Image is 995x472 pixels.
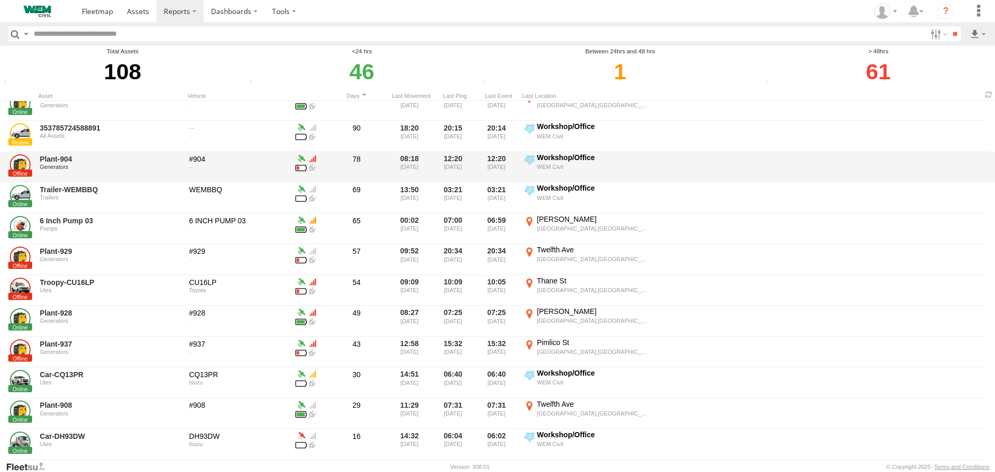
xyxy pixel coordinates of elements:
[40,278,182,287] a: Troopy-CU16LP
[392,307,431,335] div: 08:27 [DATE]
[40,247,182,256] a: Plant-929
[40,308,182,318] a: Plant-928
[188,92,291,99] div: Vehicle
[537,410,650,417] div: [GEOGRAPHIC_DATA],[GEOGRAPHIC_DATA]
[392,430,431,459] div: 14:32 [DATE]
[479,153,518,181] div: 12:20 [DATE]
[189,370,290,379] div: CQ13PR
[40,379,182,385] div: Utes
[392,368,431,397] div: 14:51 [DATE]
[537,122,650,131] div: Workshop/Office
[325,153,388,181] div: 78
[479,122,518,150] div: 20:14 [DATE]
[479,214,518,243] div: 06:59 [DATE]
[40,123,182,133] a: 353785724588891
[295,131,307,140] div: Battery Remaining: 5.23v
[40,339,182,349] a: Plant-937
[435,368,475,397] div: 06:40 [DATE]
[480,47,760,56] div: Between 24hrs and 48 hrs
[537,102,650,109] div: [GEOGRAPHIC_DATA],[GEOGRAPHIC_DATA]
[983,90,995,99] span: Refresh
[392,122,431,150] div: 18:20 [DATE]
[537,368,650,378] div: Workshop/Office
[537,430,650,439] div: Workshop/Office
[392,276,431,305] div: 09:09 [DATE]
[522,276,652,305] label: Click to View Event Location
[38,92,183,99] div: Asset
[763,79,778,87] div: Number of devices that their last movement was greater than 48hrs
[927,26,949,41] label: Search Filter Options
[10,154,31,175] a: View Asset Details
[537,399,650,409] div: Twelfth Ave
[10,216,31,237] a: View Asset Details
[189,441,290,447] div: Isuzu
[247,79,262,87] div: Number of devices that their last movement was within 24 hours
[537,276,650,285] div: Thane St
[189,432,290,441] div: DH93DW
[307,276,318,285] div: GSM Signal = 1
[295,162,307,171] div: Battery Remaining: 3.228v
[392,338,431,366] div: 12:58 [DATE]
[10,401,31,421] a: View Asset Details
[392,92,431,99] div: Click to Sort
[537,214,650,224] div: [PERSON_NAME]
[325,368,388,397] div: 30
[392,399,431,428] div: 11:29 [DATE]
[40,410,182,417] div: Generators
[392,91,431,120] div: 14:33 [DATE]
[295,285,307,295] div: Battery Remaining: 3.52v
[537,245,650,254] div: Twelfth Ave
[522,92,652,99] div: Last Location
[537,440,650,448] div: WEM Civil
[22,26,30,41] label: Search Query
[479,368,518,397] div: 06:40 [DATE]
[189,154,290,164] div: #904
[479,276,518,305] div: 10:05 [DATE]
[435,245,475,274] div: 20:34 [DATE]
[763,56,993,87] div: Click to filter last movement > 48hrs
[10,93,31,113] a: View Asset Details
[10,6,64,17] img: WEMCivilLogo.svg
[522,307,652,335] label: Click to View Event Location
[325,245,388,274] div: 57
[40,225,182,232] div: Pumps
[522,430,652,459] label: Click to View Event Location
[537,153,650,162] div: Workshop/Office
[10,247,31,267] a: View Asset Details
[307,399,318,409] div: GSM Signal = 4
[295,101,307,110] div: Battery Remaining: 4.04v
[295,316,307,325] div: Battery Remaining: 4.074v
[537,225,650,232] div: [GEOGRAPHIC_DATA],[GEOGRAPHIC_DATA]
[435,153,475,181] div: 12:20 [DATE]
[40,102,182,108] div: Generators
[325,92,388,99] div: Click to Sort
[40,216,182,225] a: 6 Inch Pump 03
[480,79,495,87] div: Number of devices that their last movement was between last 24 and 48 hours
[325,122,388,150] div: 90
[189,379,290,385] div: Isuzu
[307,368,318,378] div: GSM Signal = 3
[40,185,182,194] a: Trailer-WEMBBQ
[435,276,475,305] div: 10:09 [DATE]
[522,245,652,274] label: Click to View Event Location
[40,194,182,201] div: Trailers
[537,183,650,193] div: Workshop/Office
[479,307,518,335] div: 07:25 [DATE]
[10,339,31,360] a: View Asset Details
[479,92,518,99] div: Last Event
[10,308,31,329] a: View Asset Details
[479,430,518,459] div: 06:02 [DATE]
[969,26,987,41] label: Export results as...
[435,122,475,150] div: 20:15 [DATE]
[325,399,388,428] div: 29
[763,47,993,56] div: > 48hrs
[40,318,182,324] div: Generators
[479,399,518,428] div: 07:31 [DATE]
[522,399,652,428] label: Click to View Event Location
[537,379,650,386] div: WEM Civil
[295,254,307,264] div: Battery Remaining: 3.478v
[189,401,290,410] div: #908
[522,368,652,397] label: Click to View Event Location
[307,307,318,316] div: GSM Signal = 1
[325,276,388,305] div: 54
